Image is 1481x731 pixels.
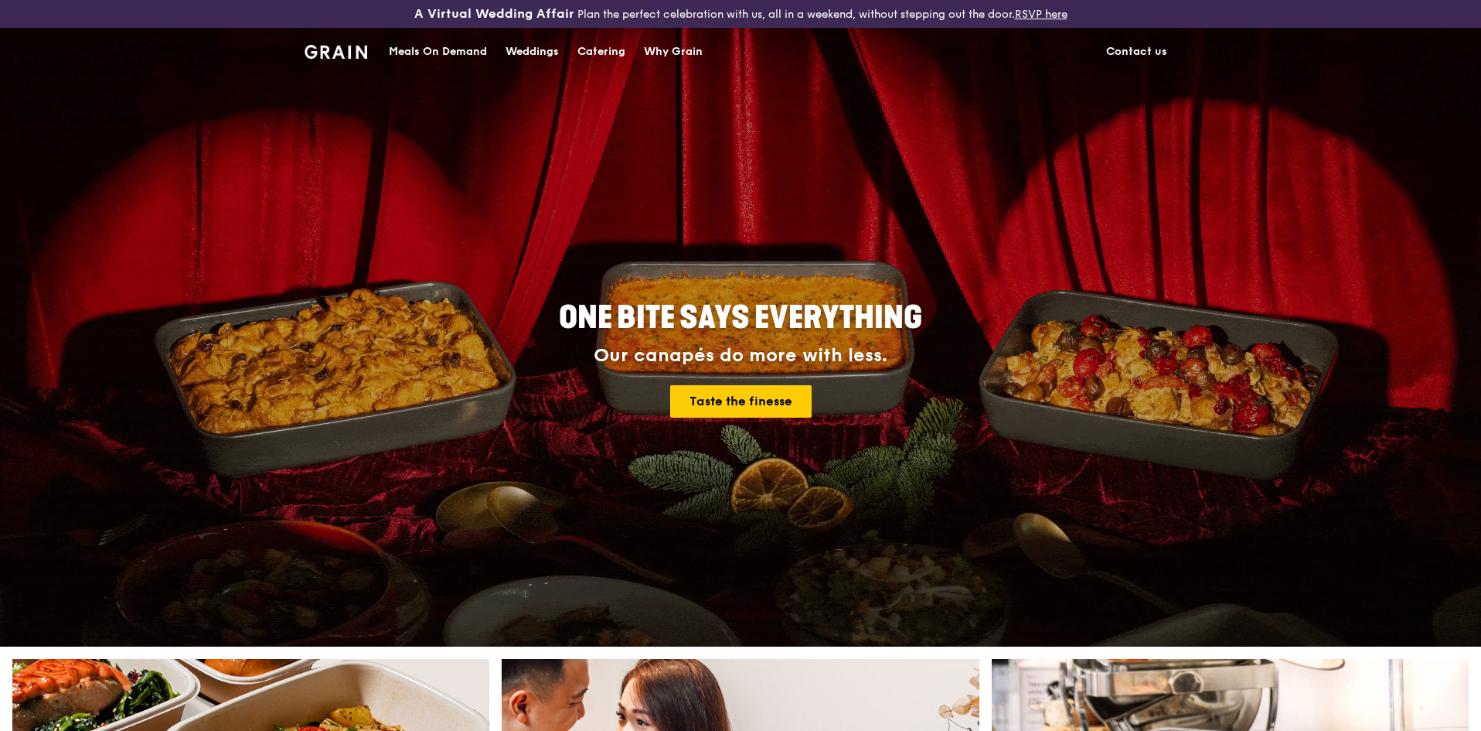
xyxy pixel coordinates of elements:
a: Taste the finesse [670,385,812,418]
a: Contact us [1097,29,1176,75]
a: Weddings [496,29,568,75]
a: Catering [568,29,635,75]
div: Plan the perfect celebration with us, all in a weekend, without stepping out the door. [295,6,1186,22]
a: Why Grain [635,29,712,75]
div: Our canapés do more with less. [462,345,1019,367]
a: RSVP here [1015,8,1067,21]
span: ONE BITE SAYS EVERYTHING [559,299,922,336]
h3: A Virtual Wedding Affair [414,6,574,22]
div: Why Grain [644,29,703,75]
img: Grain [305,45,367,59]
div: Weddings [506,29,559,75]
a: GrainGrain [305,27,367,73]
div: Catering [577,29,625,75]
div: Meals On Demand [389,29,487,75]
